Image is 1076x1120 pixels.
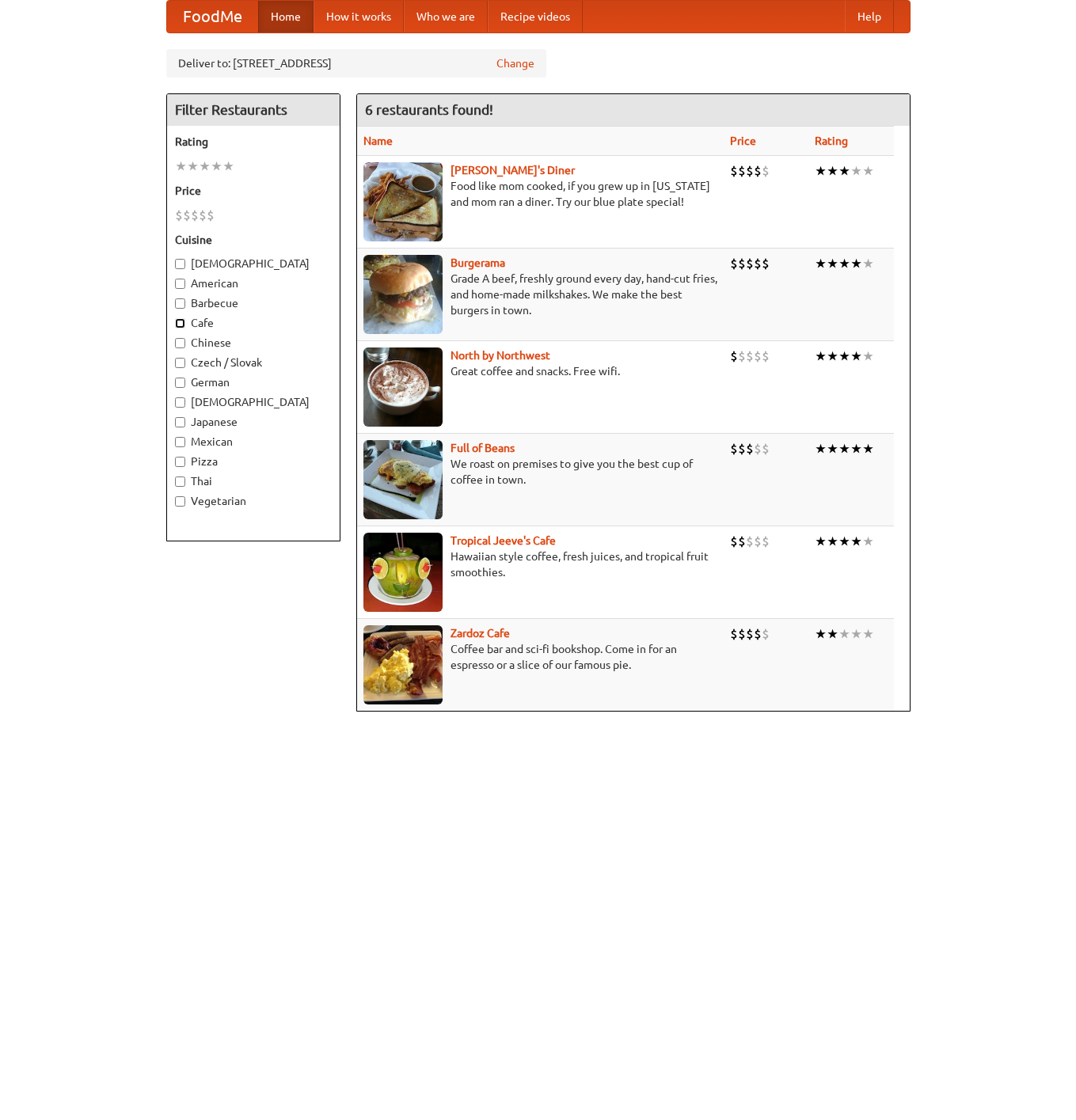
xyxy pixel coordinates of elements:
[404,1,488,32] a: Who we are
[451,534,556,547] a: Tropical Jeeve's Cafe
[175,275,332,291] label: American
[175,496,185,507] input: Vegetarian
[730,135,756,147] a: Price
[862,625,874,643] li: ★
[754,625,762,643] li: $
[827,440,838,457] li: ★
[175,158,187,175] li: ★
[730,347,738,365] li: $
[451,627,510,640] a: Zardoz Cafe
[738,440,746,457] li: $
[175,374,332,390] label: German
[363,549,717,580] p: Hawaiian style coffee, fresh juices, and tropical fruit smoothies.
[862,533,874,550] li: ★
[754,533,762,550] li: $
[363,271,717,318] p: Grade A beef, freshly ground every day, hand-cut fries, and home-made milkshakes. We make the bes...
[815,347,827,365] li: ★
[211,158,222,175] li: ★
[838,625,850,643] li: ★
[738,347,746,365] li: $
[175,397,185,408] input: [DEMOGRAPHIC_DATA]
[451,349,550,362] b: North by Northwest
[199,207,207,224] li: $
[845,1,894,32] a: Help
[363,347,443,427] img: north.jpg
[488,1,583,32] a: Recipe videos
[175,476,185,487] input: Thai
[451,164,575,177] a: [PERSON_NAME]'s Diner
[746,347,754,365] li: $
[175,457,185,467] input: Pizza
[738,255,746,272] li: $
[730,440,738,457] li: $
[850,625,862,643] li: ★
[175,279,185,289] input: American
[746,625,754,643] li: $
[363,533,443,612] img: jeeves.jpg
[827,255,838,272] li: ★
[314,1,404,32] a: How it works
[175,318,185,328] input: Cafe
[838,162,850,180] li: ★
[496,55,534,71] a: Change
[175,298,185,309] input: Barbecue
[175,454,332,469] label: Pizza
[815,533,827,550] li: ★
[167,94,340,126] h4: Filter Restaurants
[175,134,332,150] h5: Rating
[862,440,874,457] li: ★
[175,434,332,450] label: Mexican
[730,255,738,272] li: $
[862,347,874,365] li: ★
[175,183,332,199] h5: Price
[762,625,770,643] li: $
[363,178,717,210] p: Food like mom cooked, if you grew up in [US_STATE] and mom ran a diner. Try our blue plate special!
[815,162,827,180] li: ★
[850,440,862,457] li: ★
[175,493,332,509] label: Vegetarian
[175,256,332,271] label: [DEMOGRAPHIC_DATA]
[754,255,762,272] li: $
[175,315,332,331] label: Cafe
[746,255,754,272] li: $
[730,625,738,643] li: $
[850,533,862,550] li: ★
[815,255,827,272] li: ★
[363,363,717,379] p: Great coffee and snacks. Free wifi.
[762,255,770,272] li: $
[365,102,493,117] ng-pluralize: 6 restaurants found!
[850,162,862,180] li: ★
[175,295,332,311] label: Barbecue
[199,158,211,175] li: ★
[746,440,754,457] li: $
[850,347,862,365] li: ★
[738,533,746,550] li: $
[363,625,443,704] img: zardoz.jpg
[207,207,215,224] li: $
[175,473,332,489] label: Thai
[862,162,874,180] li: ★
[191,207,199,224] li: $
[222,158,234,175] li: ★
[754,347,762,365] li: $
[258,1,314,32] a: Home
[363,641,717,673] p: Coffee bar and sci-fi bookshop. Come in for an espresso or a slice of our famous pie.
[451,442,515,454] b: Full of Beans
[815,135,848,147] a: Rating
[815,625,827,643] li: ★
[862,255,874,272] li: ★
[451,256,505,269] a: Burgerama
[175,394,332,410] label: [DEMOGRAPHIC_DATA]
[827,162,838,180] li: ★
[762,347,770,365] li: $
[363,456,717,488] p: We roast on premises to give you the best cup of coffee in town.
[175,207,183,224] li: $
[175,414,332,430] label: Japanese
[175,437,185,447] input: Mexican
[183,207,191,224] li: $
[175,335,332,351] label: Chinese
